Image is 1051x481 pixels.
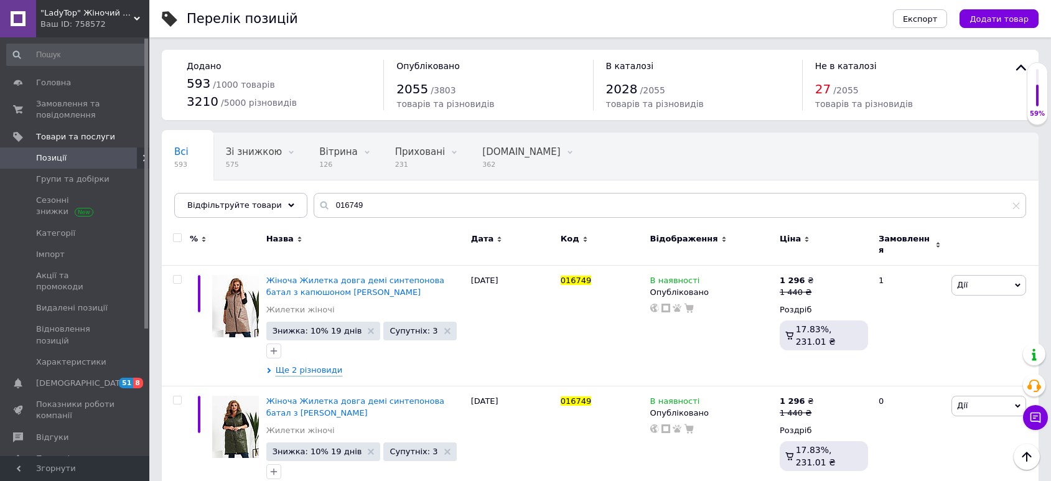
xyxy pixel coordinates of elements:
[187,94,218,109] span: 3210
[36,399,115,421] span: Показники роботи компанії
[213,80,274,90] span: / 1000 товарів
[395,160,446,169] span: 231
[903,14,938,24] span: Експорт
[187,61,221,71] span: Додано
[40,7,134,19] span: "LadyTop" Жіночий Одяг, Взуття
[212,275,259,337] img: Женская Жилетка длинная деми синтепонова батал с капюшоном Бежевая
[266,233,294,245] span: Назва
[1014,444,1040,470] button: Наверх
[36,378,128,389] span: [DEMOGRAPHIC_DATA]
[561,233,579,245] span: Код
[174,146,189,157] span: Всі
[780,275,814,286] div: ₴
[650,396,700,409] span: В наявності
[190,233,198,245] span: %
[36,324,115,346] span: Відновлення позицій
[780,396,814,407] div: ₴
[36,195,115,217] span: Сезонні знижки
[833,85,858,95] span: / 2055
[561,276,592,285] span: 016749
[276,365,343,376] span: Ще 2 різновиди
[871,266,948,386] div: 1
[187,12,298,26] div: Перелік позицій
[36,98,115,121] span: Замовлення та повідомлення
[780,233,801,245] span: Ціна
[561,396,592,406] span: 016749
[780,287,814,298] div: 1 440 ₴
[640,85,665,95] span: / 2055
[395,146,446,157] span: Приховані
[36,152,67,164] span: Позиції
[815,82,831,96] span: 27
[119,378,133,388] span: 51
[780,276,805,285] b: 1 296
[36,453,70,464] span: Покупці
[36,249,65,260] span: Імпорт
[780,396,805,406] b: 1 296
[133,378,143,388] span: 8
[226,146,282,157] span: Зі знижкою
[273,327,362,335] span: Знижка: 10% 19 днів
[431,85,455,95] span: / 3803
[780,425,868,436] div: Роздріб
[1023,405,1048,430] button: Чат з покупцем
[36,357,106,368] span: Характеристики
[266,304,335,315] a: Жилетки жіночі
[36,174,110,185] span: Групи та добірки
[396,82,428,96] span: 2055
[650,287,773,298] div: Опубліковано
[957,280,968,289] span: Дії
[212,396,259,458] img: Женская Жилетка длинная деми синтепонова батал с капюшоном Хаки
[314,193,1026,218] input: Пошук по назві позиції, артикулу і пошуковим запитам
[174,160,189,169] span: 593
[187,200,282,210] span: Відфільтруйте товари
[1027,110,1047,118] div: 59%
[390,327,437,335] span: Супутніх: 3
[266,425,335,436] a: Жилетки жіночі
[187,76,210,91] span: 593
[36,302,108,314] span: Видалені позиції
[471,233,494,245] span: Дата
[266,276,444,296] a: Жіноча Жилетка довга демі синтепонова батал з капюшоном [PERSON_NAME]
[815,61,877,71] span: Не в каталозі
[36,228,75,239] span: Категорії
[396,99,494,109] span: товарів та різновидів
[879,233,932,256] span: Замовлення
[36,270,115,292] span: Акції та промокоди
[606,82,638,96] span: 2028
[780,304,868,315] div: Роздріб
[650,276,700,289] span: В наявності
[957,401,968,410] span: Дії
[319,146,357,157] span: Вітрина
[650,408,773,419] div: Опубліковано
[815,99,913,109] span: товарів та різновидів
[36,432,68,443] span: Відгуки
[226,160,282,169] span: 575
[266,396,444,417] a: Жіноча Жилетка довга демі синтепонова батал з [PERSON_NAME]
[606,99,704,109] span: товарів та різновидів
[396,61,460,71] span: Опубліковано
[796,324,836,347] span: 17.83%, 231.01 ₴
[650,233,718,245] span: Відображення
[969,14,1029,24] span: Додати товар
[390,447,437,455] span: Супутніх: 3
[6,44,146,66] input: Пошук
[221,98,297,108] span: / 5000 різновидів
[40,19,149,30] div: Ваш ID: 758572
[960,9,1039,28] button: Додати товар
[273,447,362,455] span: Знижка: 10% 19 днів
[893,9,948,28] button: Експорт
[319,160,357,169] span: 126
[780,408,814,419] div: 1 440 ₴
[482,146,560,157] span: [DOMAIN_NAME]
[482,160,560,169] span: 362
[606,61,654,71] span: В каталозі
[468,266,558,386] div: [DATE]
[174,194,239,205] span: Опубліковані
[36,77,71,88] span: Головна
[36,131,115,142] span: Товари та послуги
[796,445,836,467] span: 17.83%, 231.01 ₴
